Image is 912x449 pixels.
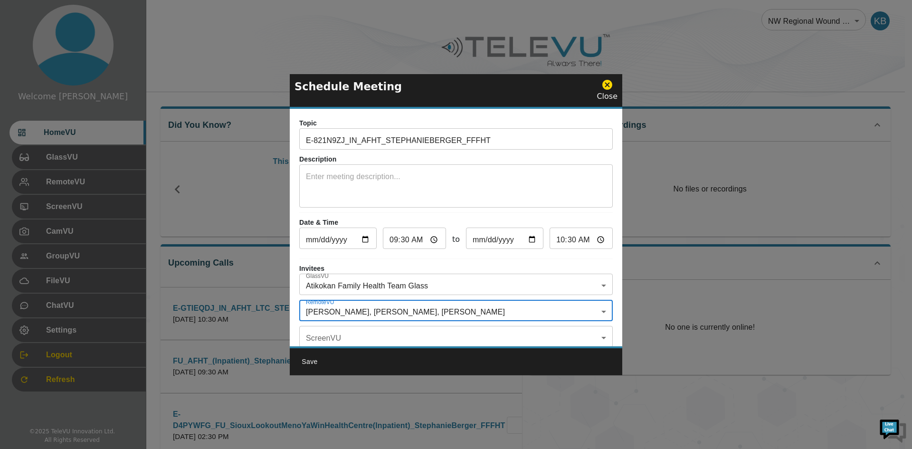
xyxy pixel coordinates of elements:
[299,276,613,295] div: Atikokan Family Health Team Glass
[294,353,325,371] button: Save
[299,302,613,321] div: [PERSON_NAME], [PERSON_NAME], [PERSON_NAME]
[879,416,907,444] img: Chat Widget
[294,78,402,95] p: Schedule Meeting
[5,259,181,293] textarea: Type your message and hit 'Enter'
[299,118,613,128] p: Topic
[452,234,460,245] span: to
[299,264,613,274] p: Invitees
[299,328,613,347] div: ​
[299,218,613,228] p: Date & Time
[55,120,131,216] span: We're online!
[299,154,613,164] p: Description
[49,50,160,62] div: Chat with us now
[156,5,179,28] div: Minimize live chat window
[597,79,617,102] div: Close
[16,44,40,68] img: d_736959983_company_1615157101543_736959983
